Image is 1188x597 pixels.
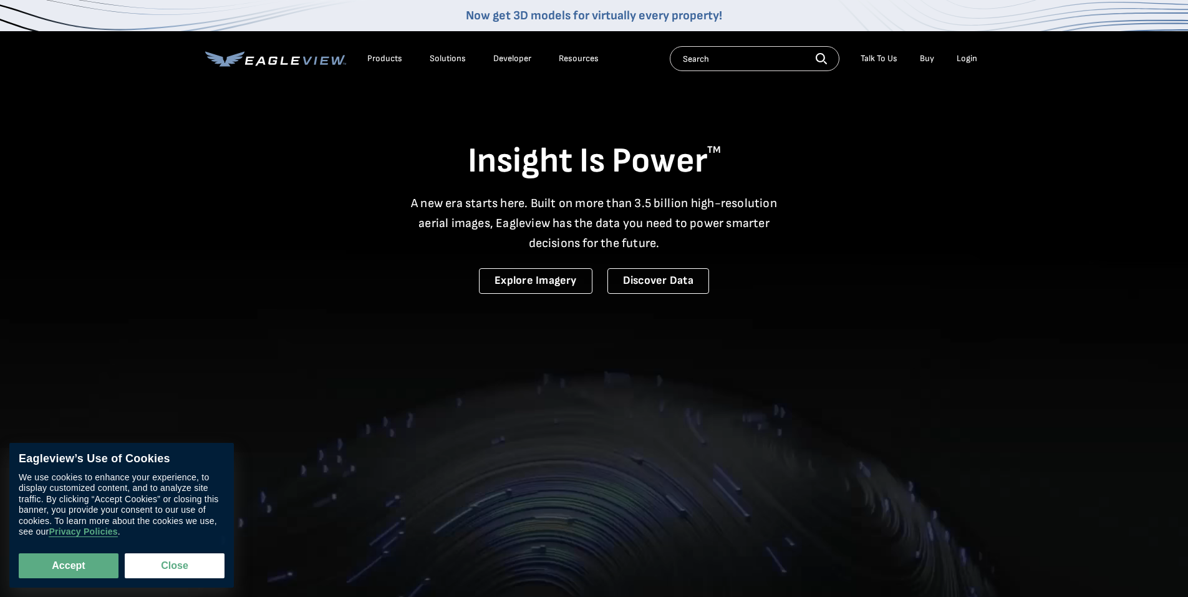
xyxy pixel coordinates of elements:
[607,268,709,294] a: Discover Data
[19,472,225,538] div: We use cookies to enhance your experience, to display customized content, and to analyze site tra...
[920,53,934,64] a: Buy
[19,553,118,578] button: Accept
[49,527,117,538] a: Privacy Policies
[559,53,599,64] div: Resources
[707,144,721,156] sup: TM
[19,452,225,466] div: Eagleview’s Use of Cookies
[403,193,785,253] p: A new era starts here. Built on more than 3.5 billion high-resolution aerial images, Eagleview ha...
[430,53,466,64] div: Solutions
[125,553,225,578] button: Close
[466,8,722,23] a: Now get 3D models for virtually every property!
[367,53,402,64] div: Products
[479,268,592,294] a: Explore Imagery
[861,53,897,64] div: Talk To Us
[493,53,531,64] a: Developer
[205,140,983,183] h1: Insight Is Power
[670,46,839,71] input: Search
[957,53,977,64] div: Login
